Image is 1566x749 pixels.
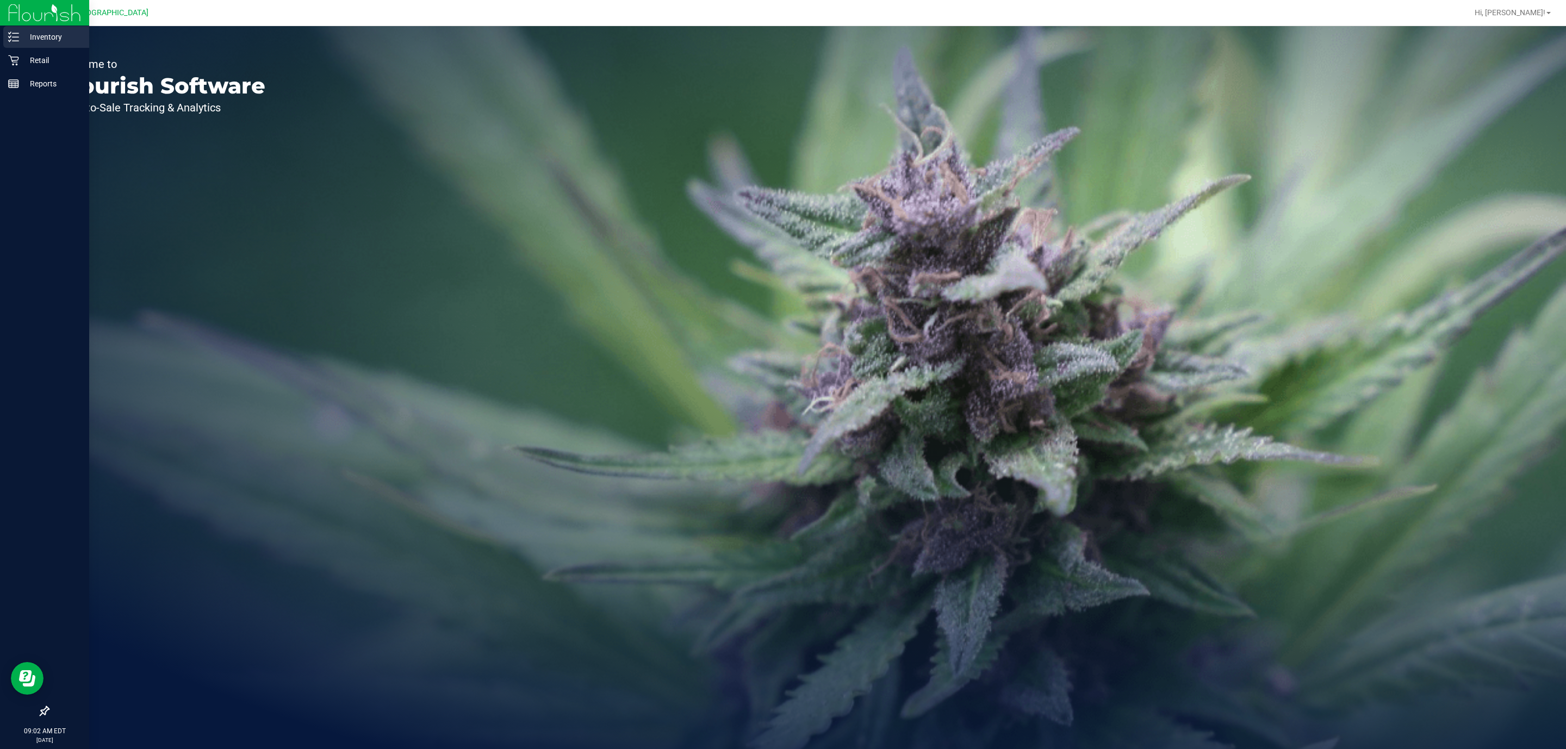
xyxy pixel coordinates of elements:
[8,78,19,89] inline-svg: Reports
[8,32,19,42] inline-svg: Inventory
[59,59,265,70] p: Welcome to
[11,662,43,695] iframe: Resource center
[8,55,19,66] inline-svg: Retail
[59,102,265,113] p: Seed-to-Sale Tracking & Analytics
[19,54,84,67] p: Retail
[74,8,148,17] span: [GEOGRAPHIC_DATA]
[19,30,84,43] p: Inventory
[5,736,84,744] p: [DATE]
[19,77,84,90] p: Reports
[59,75,265,97] p: Flourish Software
[1475,8,1545,17] span: Hi, [PERSON_NAME]!
[5,726,84,736] p: 09:02 AM EDT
